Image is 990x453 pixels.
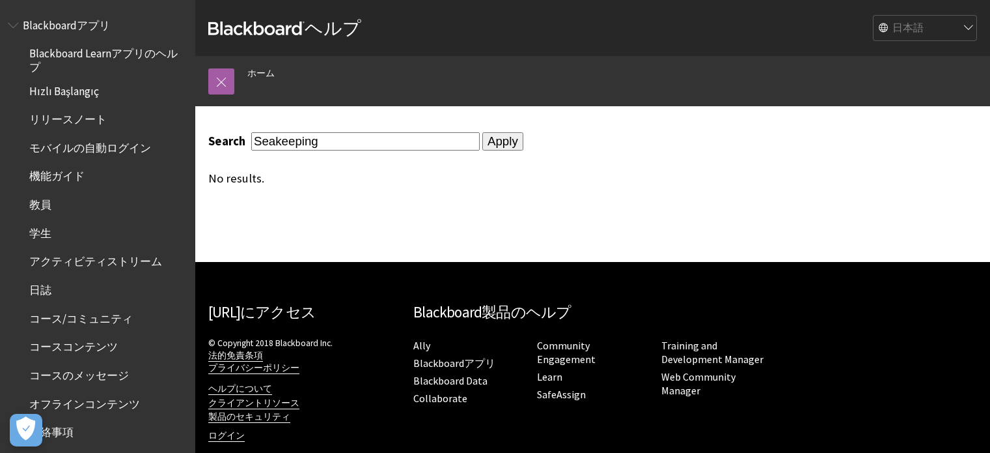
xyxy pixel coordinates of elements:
[208,350,263,362] a: 法的免責条項
[413,392,467,405] a: Collaborate
[29,222,51,240] span: 学生
[208,430,245,442] a: ログイン
[247,65,275,81] a: ホーム
[208,134,249,149] label: Search
[208,383,272,395] a: ヘルプについて
[29,166,85,183] span: 機能ガイド
[208,362,299,374] a: プライバシーポリシー
[29,336,118,354] span: コースコンテンツ
[29,422,74,439] span: 連絡事項
[661,370,736,398] a: Web Community Manager
[29,393,140,411] span: オフラインコンテンツ
[29,43,186,74] span: Blackboard Learnアプリのヘルプ
[208,22,305,35] strong: Blackboard
[29,279,51,297] span: 日誌
[29,80,99,98] span: Hızlı Başlangıç
[413,374,488,388] a: Blackboard Data
[29,308,133,325] span: コース/コミュニティ
[10,414,42,446] button: Open Preferences
[537,370,562,384] a: Learn
[873,16,978,42] select: Site Language Selector
[661,339,763,366] a: Training and Development Manager
[23,14,110,32] span: Blackboardアプリ
[537,339,596,366] a: Community Engagement
[208,16,361,40] a: Blackboardヘルプ
[208,337,400,374] p: © Copyright 2018 Blackboard Inc.
[29,251,162,269] span: アクティビティストリーム
[29,137,151,154] span: モバイルの自動ログイン
[29,194,51,211] span: 教員
[413,339,430,353] a: Ally
[413,301,772,324] h2: Blackboard製品のヘルプ
[482,132,523,151] input: Apply
[29,364,129,382] span: コースのメッセージ
[208,171,784,186] div: No results.
[537,388,586,402] a: SafeAssign
[413,357,495,370] a: Blackboardアプリ
[208,398,299,409] a: クライアントリソース
[208,302,316,321] a: [URL]にアクセス
[29,108,107,126] span: リリースノート
[208,411,290,423] a: 製品のセキュリティ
